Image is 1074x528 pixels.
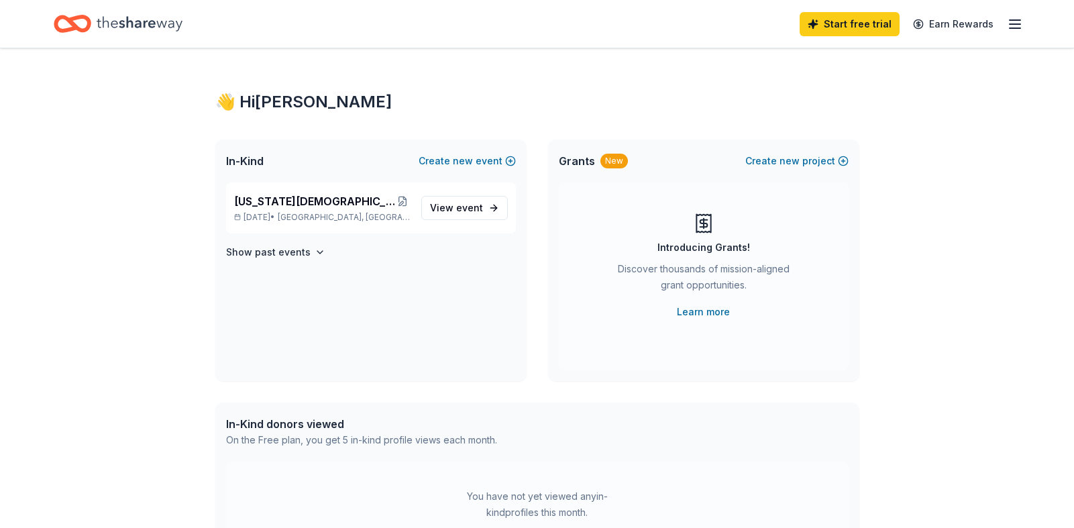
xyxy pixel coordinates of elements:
span: new [780,153,800,169]
button: Createnewevent [419,153,516,169]
a: Start free trial [800,12,900,36]
h4: Show past events [226,244,311,260]
a: View event [421,196,508,220]
div: On the Free plan, you get 5 in-kind profile views each month. [226,432,497,448]
span: new [453,153,473,169]
span: event [456,202,483,213]
span: [US_STATE][DEMOGRAPHIC_DATA] Fall Apple Festival [234,193,395,209]
div: You have not yet viewed any in-kind profiles this month. [453,488,621,521]
span: View [430,200,483,216]
p: [DATE] • [234,212,411,223]
span: Grants [559,153,595,169]
div: Introducing Grants! [657,240,750,256]
a: Learn more [677,304,730,320]
div: 👋 Hi [PERSON_NAME] [215,91,859,113]
a: Earn Rewards [905,12,1002,36]
button: Show past events [226,244,325,260]
button: Createnewproject [745,153,849,169]
div: New [600,154,628,168]
a: Home [54,8,182,40]
span: In-Kind [226,153,264,169]
span: [GEOGRAPHIC_DATA], [GEOGRAPHIC_DATA] [278,212,410,223]
div: In-Kind donors viewed [226,416,497,432]
div: Discover thousands of mission-aligned grant opportunities. [612,261,795,299]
